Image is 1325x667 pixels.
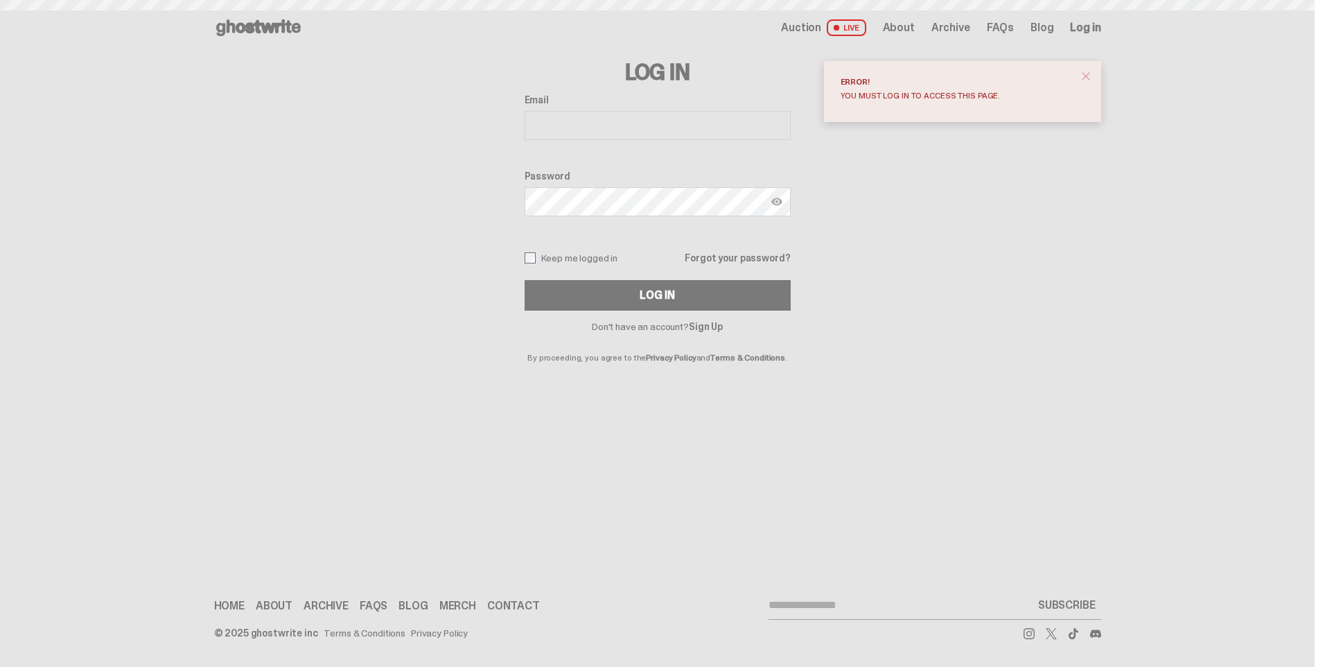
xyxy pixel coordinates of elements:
[1073,64,1098,89] button: close
[525,61,791,83] h3: Log In
[827,19,866,36] span: LIVE
[646,352,696,363] a: Privacy Policy
[525,331,791,362] p: By proceeding, you agree to the and .
[987,22,1014,33] a: FAQs
[841,78,1073,86] div: Error!
[525,280,791,311] button: Log In
[360,600,387,612] a: FAQs
[324,628,405,638] a: Terms & Conditions
[685,253,790,263] a: Forgot your password?
[304,600,349,612] a: Archive
[781,19,866,36] a: Auction LIVE
[1033,591,1101,619] button: SUBSCRIBE
[689,320,723,333] a: Sign Up
[487,600,540,612] a: Contact
[256,600,292,612] a: About
[841,92,1073,100] div: You must log in to access this page.
[1070,22,1100,33] a: Log in
[640,290,674,301] div: Log In
[214,628,318,638] div: © 2025 ghostwrite inc
[398,600,428,612] a: Blog
[525,171,791,182] label: Password
[525,252,618,263] label: Keep me logged in
[525,94,791,105] label: Email
[931,22,970,33] a: Archive
[1030,22,1053,33] a: Blog
[214,600,245,612] a: Home
[883,22,915,33] a: About
[525,252,536,263] input: Keep me logged in
[525,322,791,331] p: Don't have an account?
[710,352,785,363] a: Terms & Conditions
[411,628,468,638] a: Privacy Policy
[781,22,821,33] span: Auction
[771,196,782,207] img: Show password
[439,600,476,612] a: Merch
